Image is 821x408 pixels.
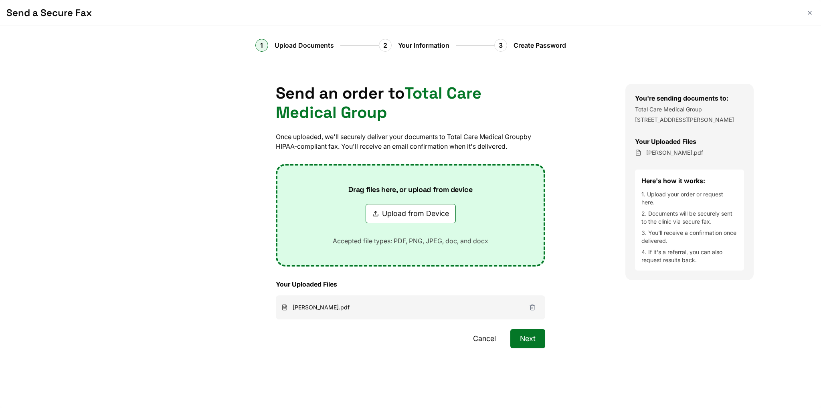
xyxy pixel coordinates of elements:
[275,40,334,50] span: Upload Documents
[494,39,507,52] div: 3
[635,93,744,103] h3: You're sending documents to:
[320,236,501,246] p: Accepted file types: PDF, PNG, JPEG, doc, and docx
[514,40,566,50] span: Create Password
[276,83,481,123] span: Total Care Medical Group
[641,248,738,264] li: 4. If it's a referral, you can also request results back.
[336,185,485,194] p: Drag files here, or upload from device
[641,229,738,245] li: 3. You'll receive a confirmation once delivered.
[641,210,738,226] li: 2. Documents will be securely sent to the clinic via secure fax.
[276,279,545,289] h3: Your Uploaded Files
[398,40,449,50] span: Your Information
[635,105,744,113] p: Total Care Medical Group
[641,176,738,186] h4: Here's how it works:
[276,84,545,122] h1: Send an order to
[646,149,703,157] span: Ramirez Auth.pdf
[255,39,268,52] div: 1
[510,329,545,348] button: Next
[379,39,392,52] div: 2
[635,116,744,124] p: [STREET_ADDRESS][PERSON_NAME]
[293,303,350,311] span: [PERSON_NAME].pdf
[805,8,815,18] button: Close
[641,190,738,206] li: 1. Upload your order or request here.
[463,329,506,348] button: Cancel
[366,204,456,223] button: Upload from Device
[635,137,744,146] h3: Your Uploaded Files
[276,132,545,151] p: Once uploaded, we'll securely deliver your documents to Total Care Medical Group by HIPAA-complia...
[6,6,799,19] h1: Send a Secure Fax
